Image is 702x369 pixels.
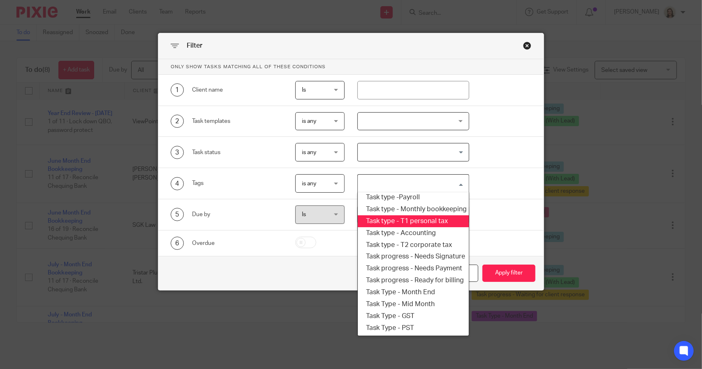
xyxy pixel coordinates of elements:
[358,227,468,239] li: Task type - Accounting
[358,191,468,203] li: Task type -Payroll
[171,146,184,159] div: 3
[302,150,316,155] span: is any
[171,208,184,221] div: 5
[358,286,468,298] li: Task Type - Month End
[171,83,184,97] div: 1
[359,176,464,191] input: Search for option
[357,174,469,193] div: Search for option
[358,251,468,263] li: Task progress - Needs Signature
[523,42,531,50] div: Close this dialog window
[358,239,468,251] li: Task type - T2 corporate tax
[192,86,282,94] div: Client name
[302,87,306,93] span: Is
[482,265,535,282] button: Apply filter
[192,179,282,187] div: Tags
[359,145,464,159] input: Search for option
[302,212,306,217] span: Is
[358,322,468,334] li: Task Type - PST
[192,117,282,125] div: Task templates
[171,115,184,128] div: 2
[358,215,468,227] li: Task type - T1 personal tax
[171,177,184,190] div: 4
[358,263,468,274] li: Task progress - Needs Payment
[358,310,468,322] li: Task Type - GST
[302,118,316,124] span: is any
[358,203,468,215] li: Task type - Monthly bookkeeping
[357,143,469,161] div: Search for option
[187,42,202,49] span: Filter
[358,298,468,310] li: Task Type - Mid Month
[192,210,282,219] div: Due by
[192,148,282,157] div: Task status
[171,237,184,250] div: 6
[302,181,316,187] span: is any
[192,239,282,247] div: Overdue
[358,274,468,286] li: Task progress - Ready for billing
[158,59,544,75] p: Only show tasks matching all of these conditions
